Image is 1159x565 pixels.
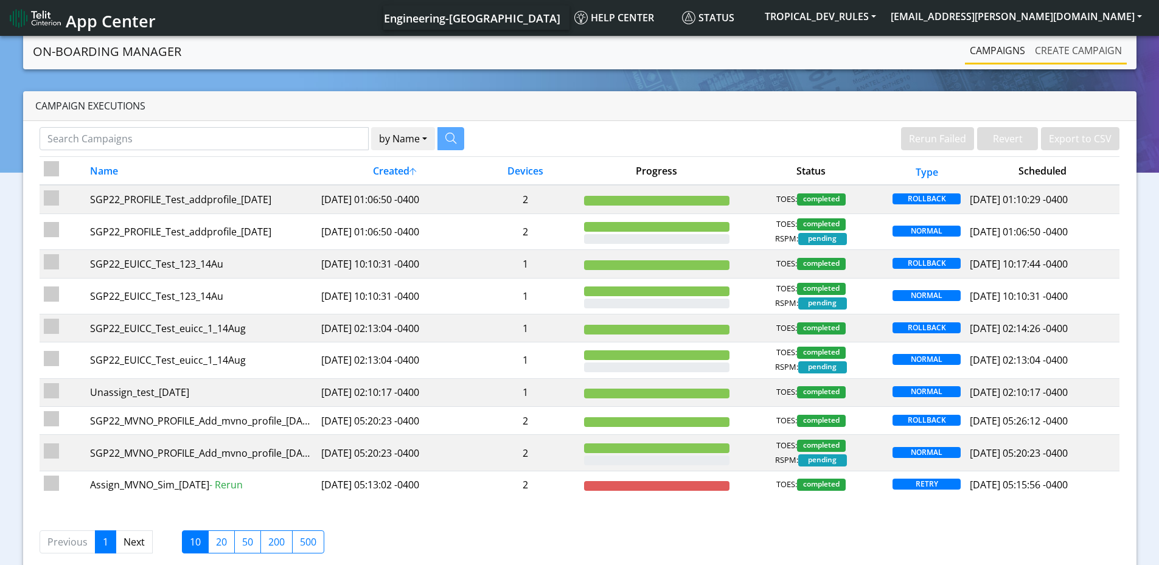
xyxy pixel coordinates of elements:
span: NORMAL [893,290,961,301]
span: TOES: [776,440,797,452]
span: Help center [574,11,654,24]
span: pending [798,361,847,373]
td: [DATE] 05:20:23 -0400 [317,407,472,435]
span: completed [797,440,846,452]
span: [DATE] 02:10:17 -0400 [970,386,1068,399]
span: pending [798,233,847,245]
a: On-Boarding Manager [33,40,181,64]
span: ROLLBACK [893,415,961,426]
td: [DATE] 02:13:04 -0400 [317,314,472,342]
td: 1 [472,278,580,314]
span: Status [682,11,734,24]
div: SGP22_EUICC_Test_123_14Au [90,289,313,303]
label: 10 [182,530,209,553]
th: Devices [472,157,580,185]
span: RETRY [893,479,961,490]
td: 2 [472,435,580,471]
span: RSPM: [775,297,798,310]
td: [DATE] 01:06:50 -0400 [317,213,472,249]
span: - Rerun [209,478,243,491]
span: App Center [66,10,156,32]
span: TOES: [776,415,797,427]
td: [DATE] 05:20:23 -0400 [317,435,472,471]
td: 1 [472,378,580,406]
td: 2 [472,407,580,435]
button: Rerun Failed [901,127,974,150]
span: [DATE] 10:17:44 -0400 [970,257,1068,271]
span: pending [798,454,847,466]
div: SGP22_MVNO_PROFILE_Add_mvno_profile_[DATE] [90,414,313,428]
a: Next [116,530,153,553]
span: TOES: [776,322,797,334]
span: NORMAL [893,386,961,397]
a: Help center [569,5,677,30]
a: App Center [10,5,154,31]
span: Engineering-[GEOGRAPHIC_DATA] [384,11,560,26]
div: SGP22_PROFILE_Test_addprofile_[DATE] [90,192,313,207]
span: [DATE] 01:10:29 -0400 [970,193,1068,206]
span: completed [797,258,846,270]
span: TOES: [776,218,797,231]
td: [DATE] 01:06:50 -0400 [317,185,472,213]
span: completed [797,386,846,398]
button: Revert [977,127,1038,150]
img: knowledge.svg [574,11,588,24]
span: [DATE] 02:13:04 -0400 [970,353,1068,367]
div: SGP22_PROFILE_Test_addprofile_[DATE] [90,224,313,239]
div: Campaign Executions [23,91,1136,121]
img: status.svg [682,11,695,24]
div: Unassign_test_[DATE] [90,385,313,400]
label: 500 [292,530,324,553]
span: TOES: [776,193,797,206]
span: [DATE] 01:06:50 -0400 [970,225,1068,238]
th: Name [86,157,317,185]
span: RSPM: [775,454,798,466]
th: Created [317,157,472,185]
td: 2 [472,213,580,249]
div: Assign_MVNO_Sim_[DATE] [90,477,313,492]
span: [DATE] 10:10:31 -0400 [970,289,1068,303]
span: ROLLBACK [893,258,961,269]
a: Create campaign [1030,38,1127,63]
th: Progress [579,157,734,185]
span: TOES: [776,258,797,270]
span: [DATE] 05:26:12 -0400 [970,414,1068,428]
a: Your current platform instance [383,5,560,30]
span: completed [797,283,846,295]
span: ROLLBACK [893,193,961,204]
button: TROPICAL_DEV_RULES [757,5,883,27]
a: 1 [95,530,116,553]
td: 1 [472,250,580,278]
th: Scheduled [966,157,1120,185]
td: [DATE] 02:10:17 -0400 [317,378,472,406]
th: Type [888,157,966,185]
span: TOES: [776,347,797,359]
button: by Name [371,127,435,150]
td: 2 [472,185,580,213]
div: SGP22_MVNO_PROFILE_Add_mvno_profile_[DATE] [90,446,313,460]
label: 50 [234,530,261,553]
button: Export to CSV [1041,127,1119,150]
a: Status [677,5,757,30]
span: NORMAL [893,226,961,237]
td: [DATE] 02:13:04 -0400 [317,342,472,378]
span: completed [797,479,846,491]
span: RSPM: [775,233,798,245]
span: completed [797,322,846,334]
span: NORMAL [893,447,961,458]
td: 1 [472,342,580,378]
span: completed [797,218,846,231]
span: [DATE] 05:20:23 -0400 [970,446,1068,460]
img: logo-telit-cinterion-gw-new.png [10,9,61,28]
span: [DATE] 05:15:56 -0400 [970,478,1068,491]
td: [DATE] 10:10:31 -0400 [317,250,472,278]
div: SGP22_EUICC_Test_euicc_1_14Aug [90,321,313,336]
td: [DATE] 05:13:02 -0400 [317,471,472,499]
label: 20 [208,530,235,553]
label: 200 [260,530,293,553]
div: SGP22_EUICC_Test_123_14Au [90,257,313,271]
div: SGP22_EUICC_Test_euicc_1_14Aug [90,353,313,367]
span: RSPM: [775,361,798,373]
span: ROLLBACK [893,322,961,333]
td: 2 [472,471,580,499]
